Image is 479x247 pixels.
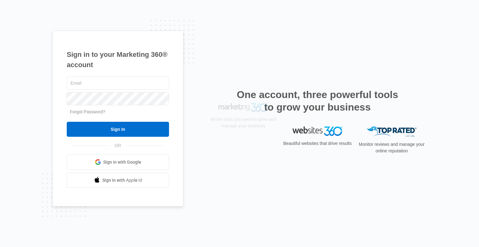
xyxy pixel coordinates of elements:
[67,49,169,70] h1: Sign in to your Marketing 360® account
[293,126,342,136] img: Websites 360
[235,88,400,113] h2: One account, three powerful tools to grow your business
[357,141,427,154] p: Monitor reviews and manage your online reputation
[283,140,352,147] p: Beautiful websites that drive results
[67,173,169,188] a: Sign in with Apple Id
[367,126,417,137] img: Top Rated Local
[102,177,142,184] span: Sign in with Apple Id
[67,155,169,170] a: Sign in with Google
[208,140,278,153] p: All the tools you need to grow and manage your business
[67,122,169,137] input: Sign In
[70,109,105,114] a: Forgot Password?
[67,77,169,90] input: Email
[103,159,141,165] span: Sign in with Google
[110,142,126,149] span: OR
[218,126,268,135] img: Marketing 360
